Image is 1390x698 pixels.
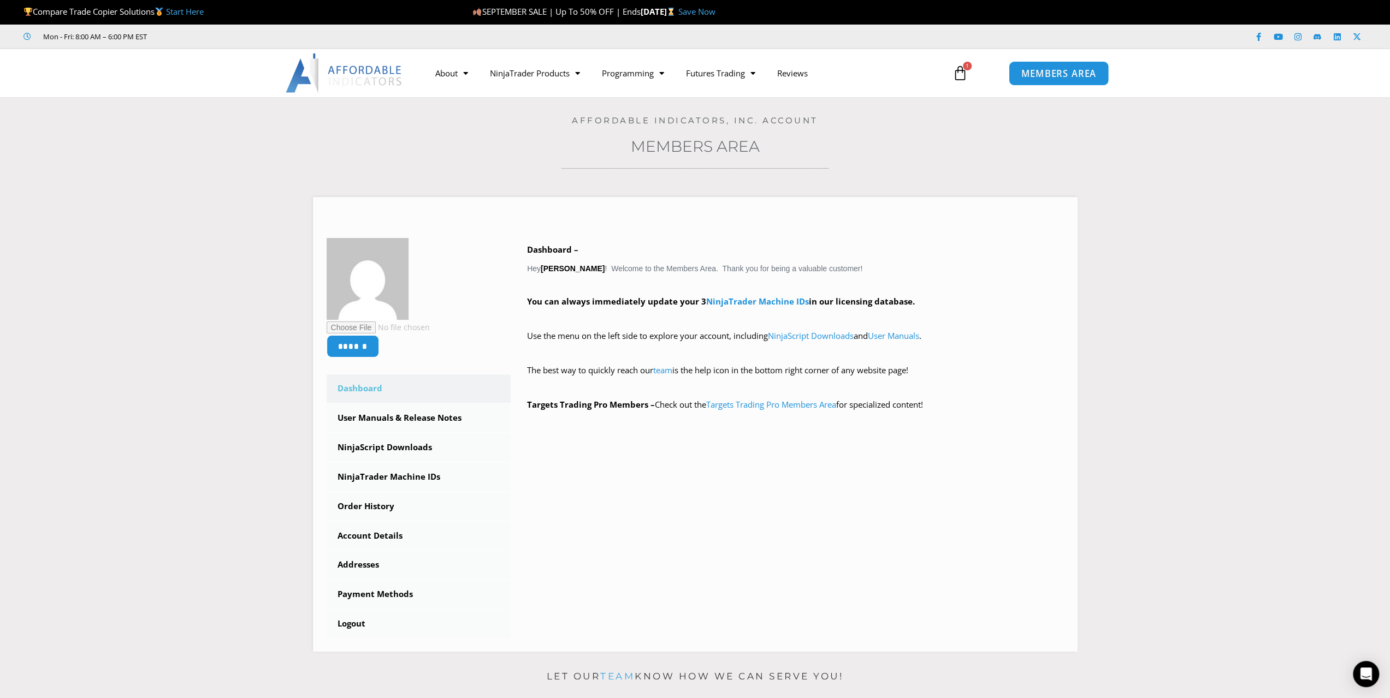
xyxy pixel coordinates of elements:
[653,365,672,375] a: team
[527,329,1064,359] p: Use the menu on the left side to explore your account, including and .
[424,61,940,86] nav: Menu
[327,404,511,432] a: User Manuals & Release Notes
[166,6,204,17] a: Start Here
[591,61,675,86] a: Programming
[327,492,511,521] a: Order History
[313,668,1078,685] p: Let our know how we can serve you!
[868,330,919,341] a: User Manuals
[667,8,675,16] img: ⌛
[479,61,591,86] a: NinjaTrader Products
[327,551,511,579] a: Addresses
[327,374,511,638] nav: Account pages
[766,61,819,86] a: Reviews
[706,296,809,307] a: NinjaTrader Machine IDs
[527,399,655,410] strong: Targets Trading Pro Members –
[23,6,204,17] span: Compare Trade Copier Solutions
[600,671,635,682] a: team
[327,522,511,550] a: Account Details
[678,6,715,17] a: Save Now
[40,30,147,43] span: Mon - Fri: 8:00 AM – 6:00 PM EST
[472,6,640,17] span: SEPTEMBER SALE | Up To 50% OFF | Ends
[527,244,578,255] b: Dashboard –
[631,137,760,156] a: Members Area
[162,31,326,42] iframe: Customer reviews powered by Trustpilot
[424,61,479,86] a: About
[768,330,854,341] a: NinjaScript Downloads
[640,6,678,17] strong: [DATE]
[327,374,511,403] a: Dashboard
[155,8,163,16] img: 🥇
[327,580,511,608] a: Payment Methods
[706,399,836,410] a: Targets Trading Pro Members Area
[24,8,32,16] img: 🏆
[327,433,511,462] a: NinjaScript Downloads
[327,463,511,491] a: NinjaTrader Machine IDs
[527,242,1064,413] div: Hey ! Welcome to the Members Area. Thank you for being a valuable customer!
[327,238,409,320] img: 378f157171135fd9f5925a658bbd6b400632ec120c30f4ab645bd843763117ec
[963,62,972,70] span: 1
[527,397,1064,413] p: Check out the for specialized content!
[675,61,766,86] a: Futures Trading
[286,53,403,93] img: LogoAI | Affordable Indicators – NinjaTrader
[936,57,984,89] a: 1
[572,115,818,126] a: Affordable Indicators, Inc. Account
[527,363,1064,393] p: The best way to quickly reach our is the help icon in the bottom right corner of any website page!
[541,264,605,273] strong: [PERSON_NAME]
[473,8,481,16] img: 🍂
[527,296,915,307] strong: You can always immediately update your 3 in our licensing database.
[1353,661,1379,687] div: Open Intercom Messenger
[1009,61,1109,85] a: MEMBERS AREA
[1021,69,1096,78] span: MEMBERS AREA
[327,610,511,638] a: Logout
